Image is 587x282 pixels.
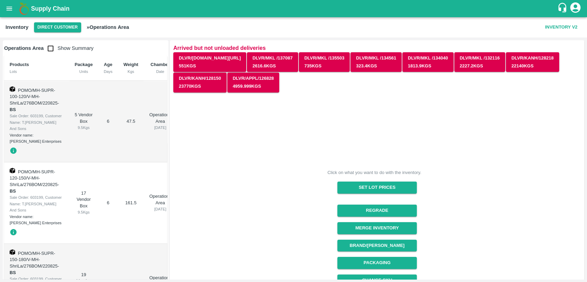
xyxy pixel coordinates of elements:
[127,119,135,124] span: 47.5
[454,52,506,72] button: DLVR/MKL /1321162227.2Kgs
[10,168,15,173] img: box
[10,113,64,132] div: Sale Order: 603199, Customer Name: T.[PERSON_NAME] And Sons
[149,124,171,131] div: [DATE]
[104,68,112,75] div: Days
[10,270,16,275] strong: BS
[10,86,15,92] img: box
[75,190,93,216] div: 17 Vendor Box
[104,62,112,67] b: Age
[98,162,118,244] td: 6
[227,73,280,93] button: DLVR/APPL/1268284959.999Kgs
[87,24,129,30] b: » Operations Area
[10,132,64,145] div: Vendor name: [PERSON_NAME] Enterprises
[34,22,81,32] button: Select DC
[10,251,57,269] span: POMO/MH-SUPR-150-180/V-MH-ShriLa/276BOM/220825
[299,52,350,72] button: DLVR/MKL /135503735Kgs
[31,4,557,13] a: Supply Chain
[75,68,93,75] div: Units
[17,2,31,15] img: logo
[10,263,59,275] span: -
[149,112,171,124] p: Operations Area
[151,62,170,67] b: Chamber
[98,81,118,162] td: 6
[557,2,569,15] div: customer-support
[402,52,454,72] button: DLVR/MKL /1340401813.9Kgs
[327,169,421,176] div: Click on what you want to do with the inventory.
[10,68,64,75] div: Lots
[125,200,137,205] span: 161.5
[350,52,402,72] button: DLVR/MKL /134561323.4Kgs
[337,240,417,252] button: Brand/[PERSON_NAME]
[10,88,57,106] span: POMO/MH-SUPR-100-120/V-MH-ShriLa/276BOM/220825
[173,52,246,72] button: DLVR/[DOMAIN_NAME][URL]551Kgs
[337,257,417,269] button: Packaging
[75,124,93,131] div: 9.5 Kgs
[10,249,15,255] img: box
[10,214,64,226] div: Vendor name: [PERSON_NAME] Enterprises
[542,21,580,33] button: Inventory V2
[10,62,29,67] b: Products
[506,52,559,72] button: DLVR/KANH/12821822140Kgs
[75,209,93,215] div: 9.5 Kgs
[173,44,581,52] p: Arrived but not unloaded deliveries
[149,68,171,75] div: Date
[44,45,94,51] span: Show Summary
[31,5,69,12] b: Supply Chain
[149,206,171,212] div: [DATE]
[247,52,298,72] button: DLVR/MKL /1370872616.6Kgs
[149,193,171,206] p: Operations Area
[173,73,227,93] button: DLVR/KANH/12815023770Kgs
[10,169,57,187] span: POMO/MH-SUPR-120-150/V-MH-ShriLa/276BOM/220825
[337,222,417,234] button: Merge Inventory
[10,182,59,194] span: -
[10,194,64,213] div: Sale Order: 603199, Customer Name: T.[PERSON_NAME] And Sons
[10,100,59,112] span: -
[75,112,93,131] div: 5 Vendor Box
[10,107,16,112] strong: BS
[75,62,93,67] b: Package
[123,68,138,75] div: Kgs
[10,188,16,194] strong: BS
[1,1,17,17] button: open drawer
[337,205,417,217] button: Regrade
[337,182,417,194] button: Set Lot Prices
[123,62,138,67] b: Weight
[4,45,44,51] b: Operations Area
[569,1,581,16] div: account of current user
[6,24,29,30] b: Inventory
